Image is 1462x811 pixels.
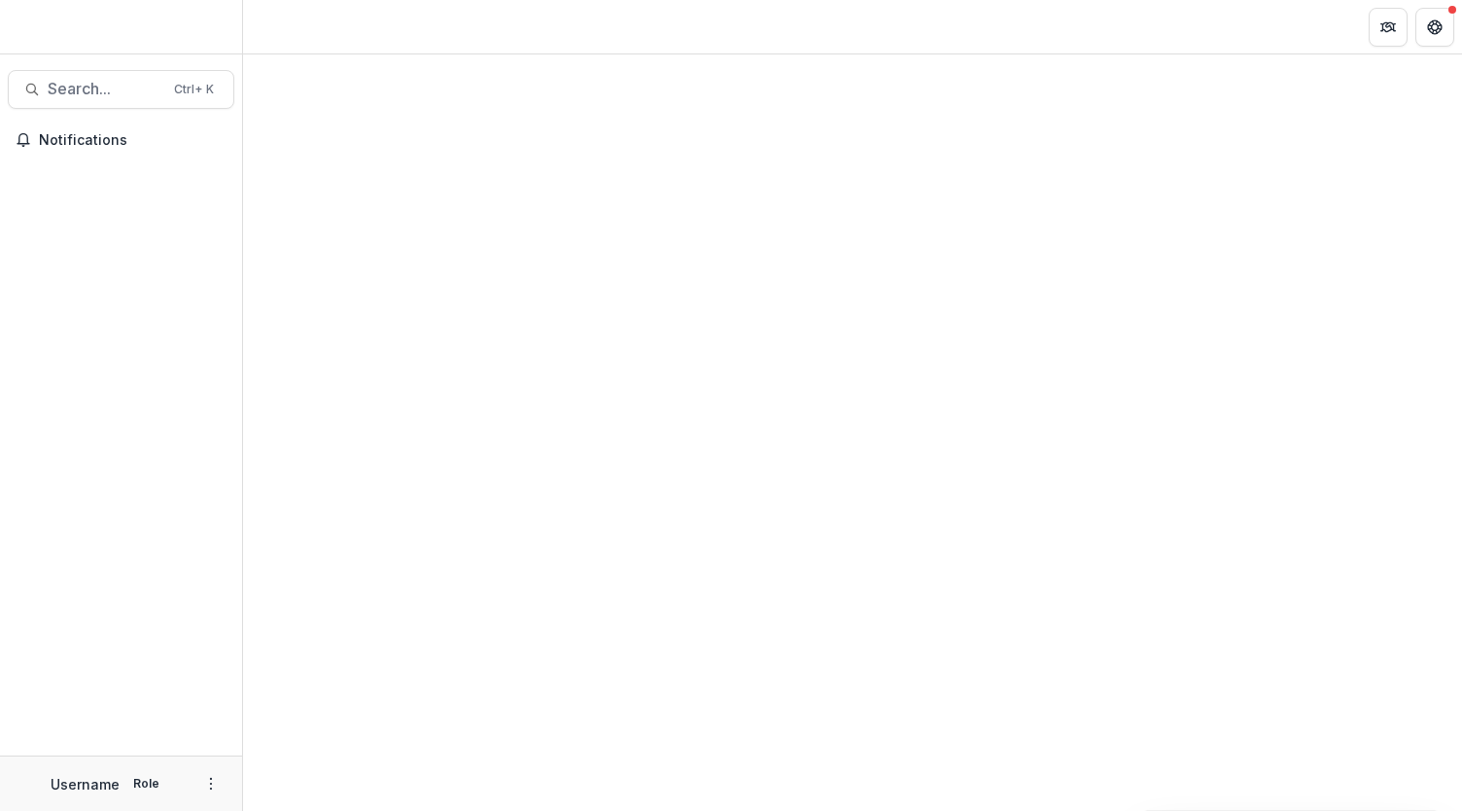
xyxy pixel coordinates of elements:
button: Notifications [8,124,234,156]
div: Ctrl + K [170,79,218,100]
p: Role [127,775,165,793]
button: Search... [8,70,234,109]
span: Search... [48,80,162,98]
button: More [199,772,223,795]
p: Username [51,774,120,794]
span: Notifications [39,132,226,149]
button: Partners [1369,8,1408,47]
button: Get Help [1415,8,1454,47]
